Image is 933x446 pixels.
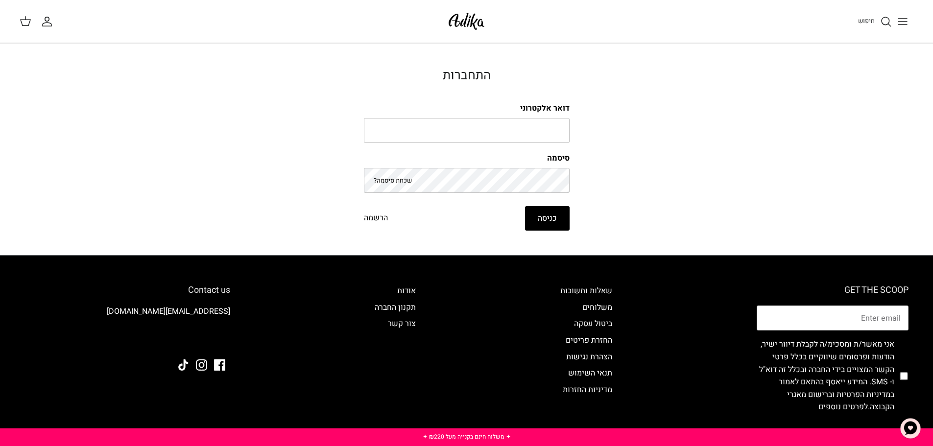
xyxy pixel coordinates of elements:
[397,285,416,297] a: אודות
[423,432,511,441] a: ✦ משלוח חינם בקנייה מעל ₪220 ✦
[892,11,913,32] button: Toggle menu
[365,285,426,446] div: Secondary navigation
[24,285,230,296] h6: Contact us
[41,16,57,27] a: החשבון שלי
[582,302,612,313] a: משלוחים
[214,359,225,371] a: Facebook
[388,318,416,329] a: צור קשר
[818,401,868,413] a: לפרטים נוספים
[566,351,612,363] a: הצהרת נגישות
[560,285,612,297] a: שאלות ותשובות
[568,367,612,379] a: תנאי השימוש
[374,176,412,185] a: שכחת סיסמה?
[858,16,875,25] span: חיפוש
[832,422,909,446] button: הרשמי לניוזלטר
[525,206,570,231] button: כניסה
[550,285,622,446] div: Secondary navigation
[757,338,894,414] label: אני מאשר/ת ומסכימ/ה לקבלת דיוור ישיר, הודעות ופרסומים שיווקיים בכלל פרטי הקשר המצויים בידי החברה ...
[107,305,230,317] a: [EMAIL_ADDRESS][DOMAIN_NAME]
[757,305,909,331] input: Email
[566,334,612,346] a: החזרת פריטים
[364,153,570,164] label: סיסמה
[364,103,570,114] label: דואר אלקטרוני
[364,68,570,83] h2: התחברות
[375,302,416,313] a: תקנון החברה
[203,332,230,345] img: Adika IL
[446,10,487,33] img: Adika IL
[757,285,909,296] h6: GET THE SCOOP
[574,318,612,329] a: ביטול עסקה
[364,212,388,225] a: הרשמה
[196,359,207,371] a: Instagram
[178,359,189,371] a: Tiktok
[858,16,892,27] a: חיפוש
[896,414,925,443] button: צ'אט
[563,384,612,396] a: מדיניות החזרות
